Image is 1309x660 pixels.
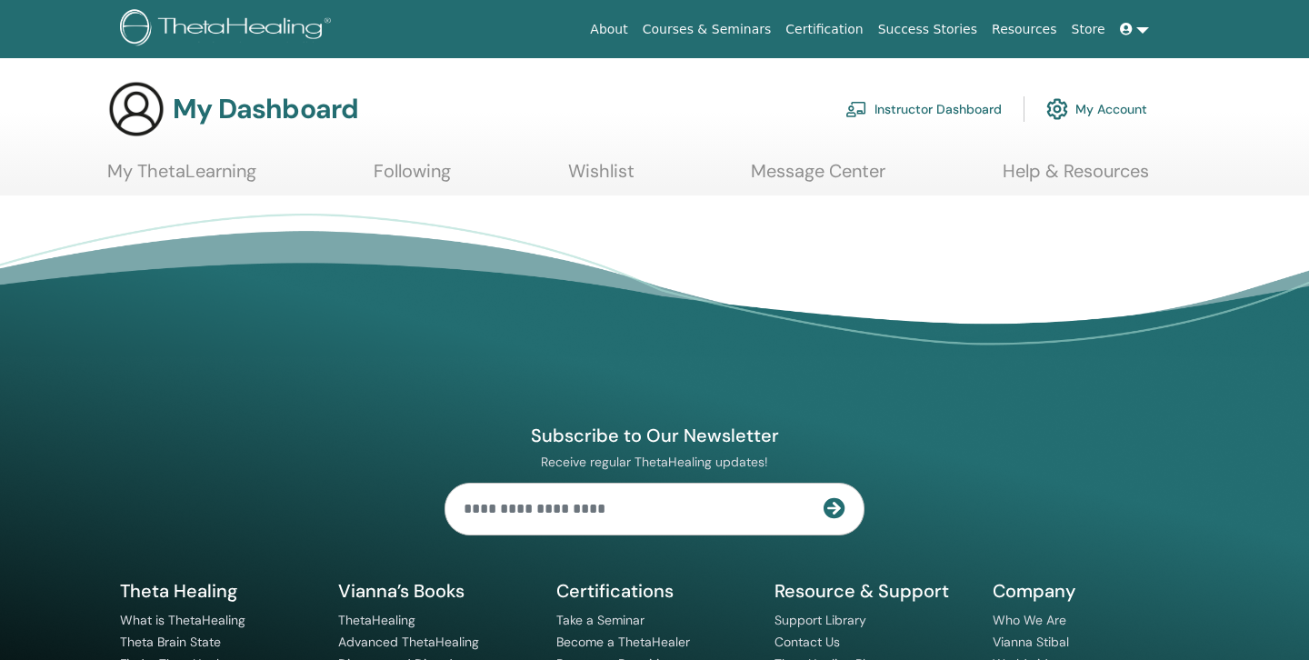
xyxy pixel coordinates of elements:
[1064,13,1113,46] a: Store
[120,579,316,603] h5: Theta Healing
[635,13,779,46] a: Courses & Seminars
[993,634,1069,650] a: Vianna Stibal
[338,579,535,603] h5: Vianna’s Books
[445,424,864,447] h4: Subscribe to Our Newsletter
[445,454,864,470] p: Receive regular ThetaHealing updates!
[778,13,870,46] a: Certification
[120,612,245,628] a: What is ThetaHealing
[845,101,867,117] img: chalkboard-teacher.svg
[871,13,984,46] a: Success Stories
[583,13,635,46] a: About
[120,634,221,650] a: Theta Brain State
[774,634,840,650] a: Contact Us
[556,634,690,650] a: Become a ThetaHealer
[173,93,358,125] h3: My Dashboard
[774,579,971,603] h5: Resource & Support
[993,579,1189,603] h5: Company
[374,160,451,195] a: Following
[774,612,866,628] a: Support Library
[107,160,256,195] a: My ThetaLearning
[556,579,753,603] h5: Certifications
[984,13,1064,46] a: Resources
[1046,94,1068,125] img: cog.svg
[845,89,1002,129] a: Instructor Dashboard
[993,612,1066,628] a: Who We Are
[751,160,885,195] a: Message Center
[1003,160,1149,195] a: Help & Resources
[338,612,415,628] a: ThetaHealing
[107,80,165,138] img: generic-user-icon.jpg
[338,634,479,650] a: Advanced ThetaHealing
[120,9,337,50] img: logo.png
[568,160,635,195] a: Wishlist
[556,612,645,628] a: Take a Seminar
[1046,89,1147,129] a: My Account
